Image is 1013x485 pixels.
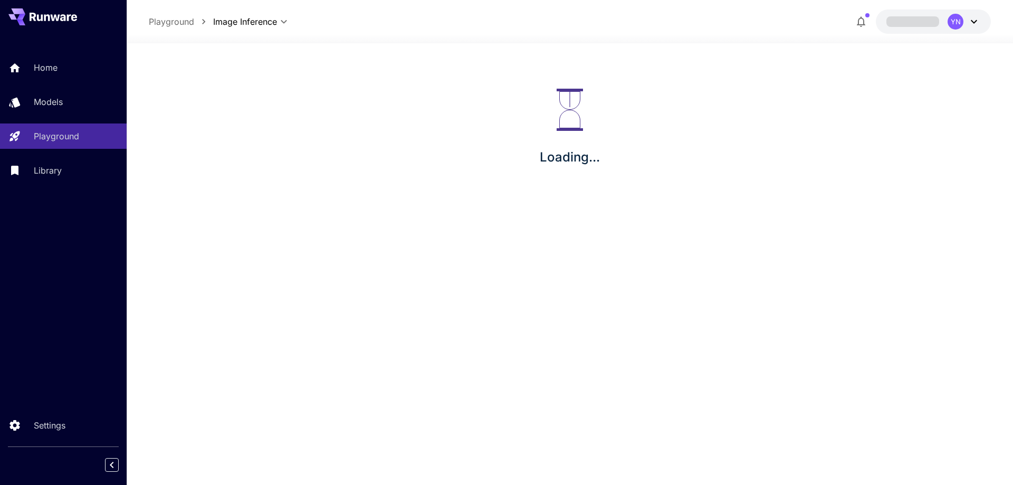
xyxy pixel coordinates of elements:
p: Loading... [540,148,600,167]
span: Image Inference [213,15,277,28]
div: Collapse sidebar [113,455,127,474]
p: Settings [34,419,65,432]
p: Library [34,164,62,177]
nav: breadcrumb [149,15,213,28]
button: YN [876,9,991,34]
p: Home [34,61,58,74]
p: Models [34,96,63,108]
button: Collapse sidebar [105,458,119,472]
p: Playground [34,130,79,142]
a: Playground [149,15,194,28]
div: YN [948,14,963,30]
